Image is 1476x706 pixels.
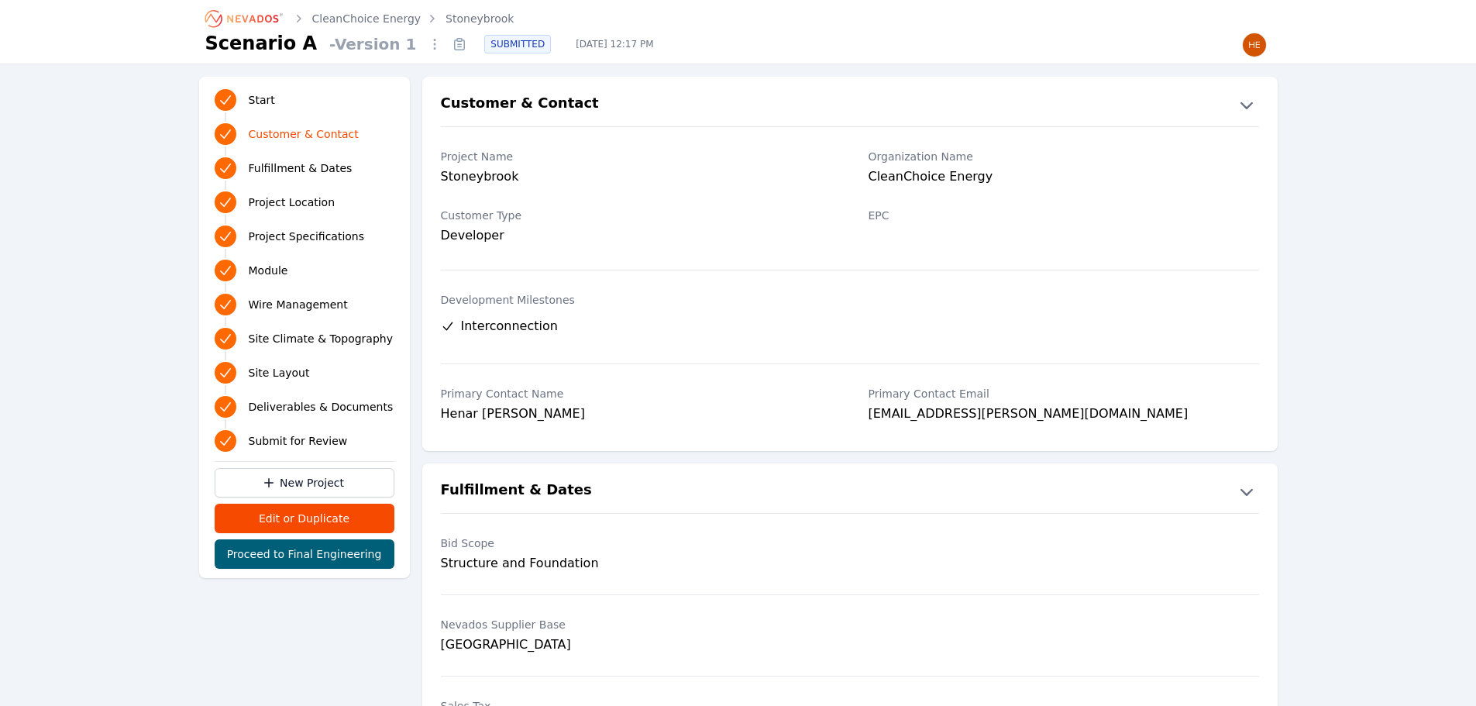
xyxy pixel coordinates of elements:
[441,554,831,573] div: Structure and Foundation
[249,126,359,142] span: Customer & Contact
[215,468,394,498] a: New Project
[441,167,831,189] div: Stoneybrook
[215,86,394,455] nav: Progress
[441,405,831,426] div: Henar [PERSON_NAME]
[441,292,1259,308] label: Development Milestones
[249,195,335,210] span: Project Location
[215,539,394,569] button: Proceed to Final Engineering
[249,92,275,108] span: Start
[422,92,1278,117] button: Customer & Contact
[441,226,831,245] div: Developer
[249,229,365,244] span: Project Specifications
[869,208,1259,223] label: EPC
[869,405,1259,426] div: [EMAIL_ADDRESS][PERSON_NAME][DOMAIN_NAME]
[249,297,348,312] span: Wire Management
[869,149,1259,164] label: Organization Name
[869,167,1259,189] div: CleanChoice Energy
[249,160,353,176] span: Fulfillment & Dates
[249,433,348,449] span: Submit for Review
[484,35,551,53] div: SUBMITTED
[441,536,831,551] label: Bid Scope
[441,149,831,164] label: Project Name
[441,92,599,117] h2: Customer & Contact
[441,208,831,223] label: Customer Type
[249,331,393,346] span: Site Climate & Topography
[205,31,318,56] h1: Scenario A
[441,617,831,632] label: Nevados Supplier Base
[446,11,514,26] a: Stoneybrook
[869,386,1259,401] label: Primary Contact Email
[441,386,831,401] label: Primary Contact Name
[422,479,1278,504] button: Fulfillment & Dates
[312,11,421,26] a: CleanChoice Energy
[215,504,394,533] button: Edit or Duplicate
[441,479,592,504] h2: Fulfillment & Dates
[1242,33,1267,57] img: Henar Luque
[563,38,666,50] span: [DATE] 12:17 PM
[249,365,310,381] span: Site Layout
[461,317,558,336] span: Interconnection
[249,399,394,415] span: Deliverables & Documents
[205,6,514,31] nav: Breadcrumb
[441,635,831,654] div: [GEOGRAPHIC_DATA]
[249,263,288,278] span: Module
[323,33,422,55] span: - Version 1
